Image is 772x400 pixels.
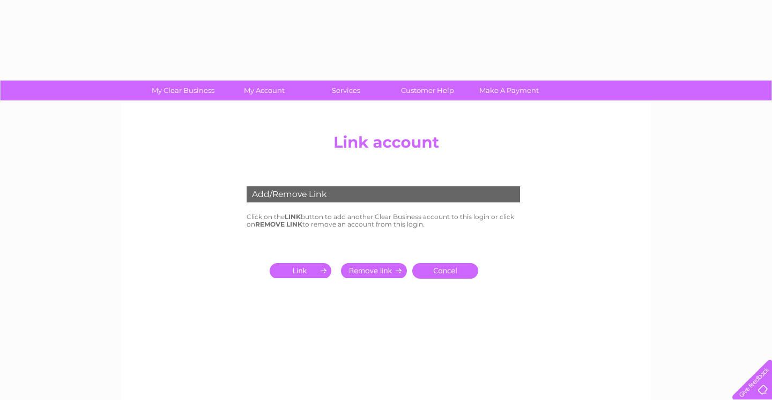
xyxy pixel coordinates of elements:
div: Add/Remove Link [247,186,520,202]
a: My Account [220,81,309,100]
input: Submit [270,263,336,278]
a: Make A Payment [465,81,553,100]
b: REMOVE LINK [255,220,302,228]
a: Customer Help [383,81,472,100]
a: Services [302,81,390,100]
b: LINK [285,213,301,221]
a: Cancel [412,263,478,279]
td: Click on the button to add another Clear Business account to this login or click on to remove an ... [244,210,528,231]
input: Submit [341,263,407,278]
a: My Clear Business [139,81,227,100]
